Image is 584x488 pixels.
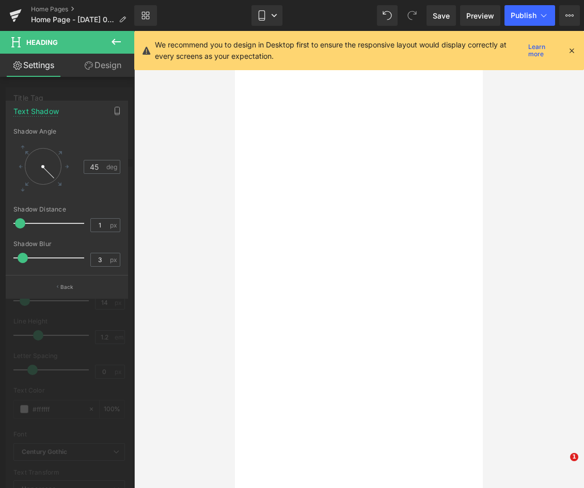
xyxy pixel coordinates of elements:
[6,275,128,298] button: Back
[110,256,119,263] span: px
[13,240,120,248] div: Shadow Blur
[110,222,119,229] span: px
[155,39,525,62] p: We recommend you to design in Desktop first to ensure the responsive layout would display correct...
[377,5,398,26] button: Undo
[134,5,157,26] a: New Library
[31,15,115,24] span: Home Page - [DATE] 05:18:21
[402,5,422,26] button: Redo
[524,44,559,57] a: Learn more
[433,10,450,21] span: Save
[26,38,58,46] span: Heading
[559,5,580,26] button: More
[60,283,74,291] p: Back
[13,206,120,213] div: Shadow Distance
[466,10,494,21] span: Preview
[504,5,555,26] button: Publish
[13,128,120,135] div: Shadow Angle
[13,101,59,116] div: Text Shadow
[460,5,500,26] a: Preview
[549,453,574,478] iframe: Intercom live chat
[31,5,134,13] a: Home Pages
[570,453,578,461] span: 1
[105,160,119,174] span: deg
[69,54,136,77] a: Design
[511,11,536,20] span: Publish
